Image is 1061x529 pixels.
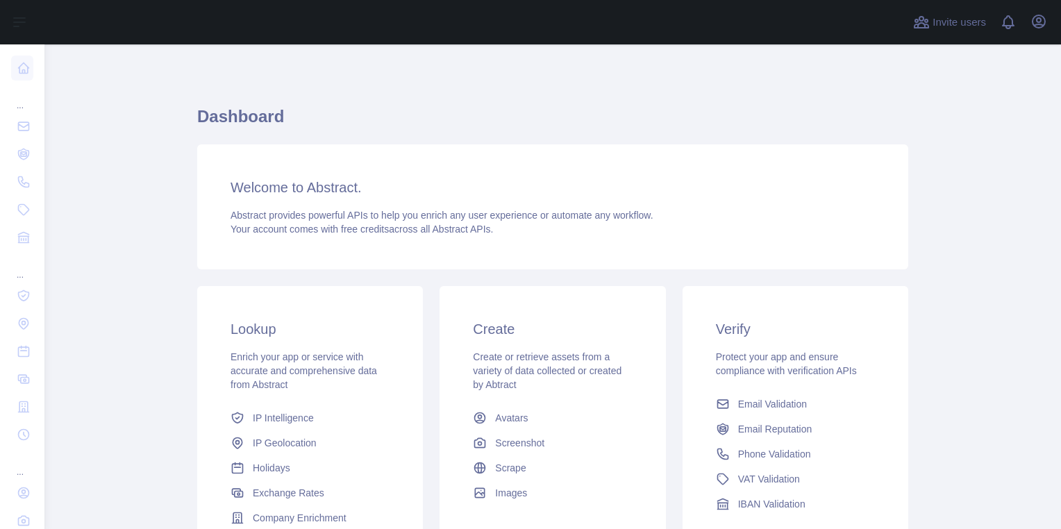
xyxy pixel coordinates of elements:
[253,511,346,525] span: Company Enrichment
[495,436,544,450] span: Screenshot
[225,455,395,480] a: Holidays
[231,351,377,390] span: Enrich your app or service with accurate and comprehensive data from Abstract
[231,224,493,235] span: Your account comes with across all Abstract APIs.
[738,422,812,436] span: Email Reputation
[231,210,653,221] span: Abstract provides powerful APIs to help you enrich any user experience or automate any workflow.
[253,411,314,425] span: IP Intelligence
[710,492,880,517] a: IBAN Validation
[710,467,880,492] a: VAT Validation
[710,417,880,442] a: Email Reputation
[738,497,805,511] span: IBAN Validation
[11,83,33,111] div: ...
[495,461,526,475] span: Scrape
[710,392,880,417] a: Email Validation
[467,405,637,430] a: Avatars
[341,224,389,235] span: free credits
[738,472,800,486] span: VAT Validation
[738,397,807,411] span: Email Validation
[467,455,637,480] a: Scrape
[495,411,528,425] span: Avatars
[253,436,317,450] span: IP Geolocation
[716,319,875,339] h3: Verify
[910,11,989,33] button: Invite users
[253,486,324,500] span: Exchange Rates
[495,486,527,500] span: Images
[467,430,637,455] a: Screenshot
[933,15,986,31] span: Invite users
[225,430,395,455] a: IP Geolocation
[716,351,857,376] span: Protect your app and ensure compliance with verification APIs
[11,253,33,280] div: ...
[197,106,908,139] h1: Dashboard
[710,442,880,467] a: Phone Validation
[225,405,395,430] a: IP Intelligence
[231,319,390,339] h3: Lookup
[473,319,632,339] h3: Create
[253,461,290,475] span: Holidays
[225,480,395,505] a: Exchange Rates
[467,480,637,505] a: Images
[231,178,875,197] h3: Welcome to Abstract.
[473,351,621,390] span: Create or retrieve assets from a variety of data collected or created by Abtract
[11,450,33,478] div: ...
[738,447,811,461] span: Phone Validation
